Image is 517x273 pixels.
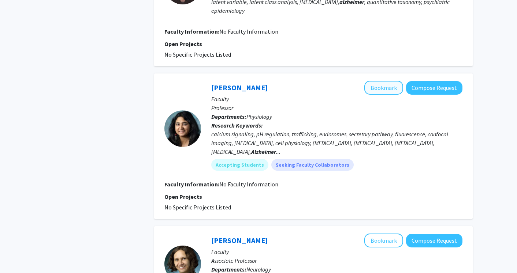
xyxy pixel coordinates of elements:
[164,204,231,211] span: No Specific Projects Listed
[251,148,276,155] b: Alzheimer
[364,81,403,95] button: Add Rajini Rao to Bookmarks
[211,83,268,92] a: [PERSON_NAME]
[364,234,403,247] button: Add Anja Soldan to Bookmarks
[246,113,272,120] span: Physiology
[211,236,268,245] a: [PERSON_NAME]
[246,266,271,273] span: Neurology
[211,247,462,256] p: Faculty
[211,103,462,112] p: Professor
[5,240,31,268] iframe: Chat
[164,192,462,201] p: Open Projects
[211,113,246,120] b: Departments:
[211,159,268,171] mat-chip: Accepting Students
[164,28,219,35] b: Faculty Information:
[211,256,462,265] p: Associate Professor
[211,122,263,129] b: Research Keywords:
[211,130,462,156] div: calcium signaling, pH regulation, trafficking, endosomes, secretory pathway, fluorescence, confoc...
[271,159,354,171] mat-chip: Seeking Faculty Collaborators
[211,95,462,103] p: Faculty
[219,28,278,35] span: No Faculty Information
[406,81,462,95] button: Compose Request to Rajini Rao
[211,266,246,273] b: Departments:
[219,181,278,188] span: No Faculty Information
[164,181,219,188] b: Faculty Information:
[406,234,462,247] button: Compose Request to Anja Soldan
[164,39,462,48] p: Open Projects
[164,51,231,58] span: No Specific Projects Listed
